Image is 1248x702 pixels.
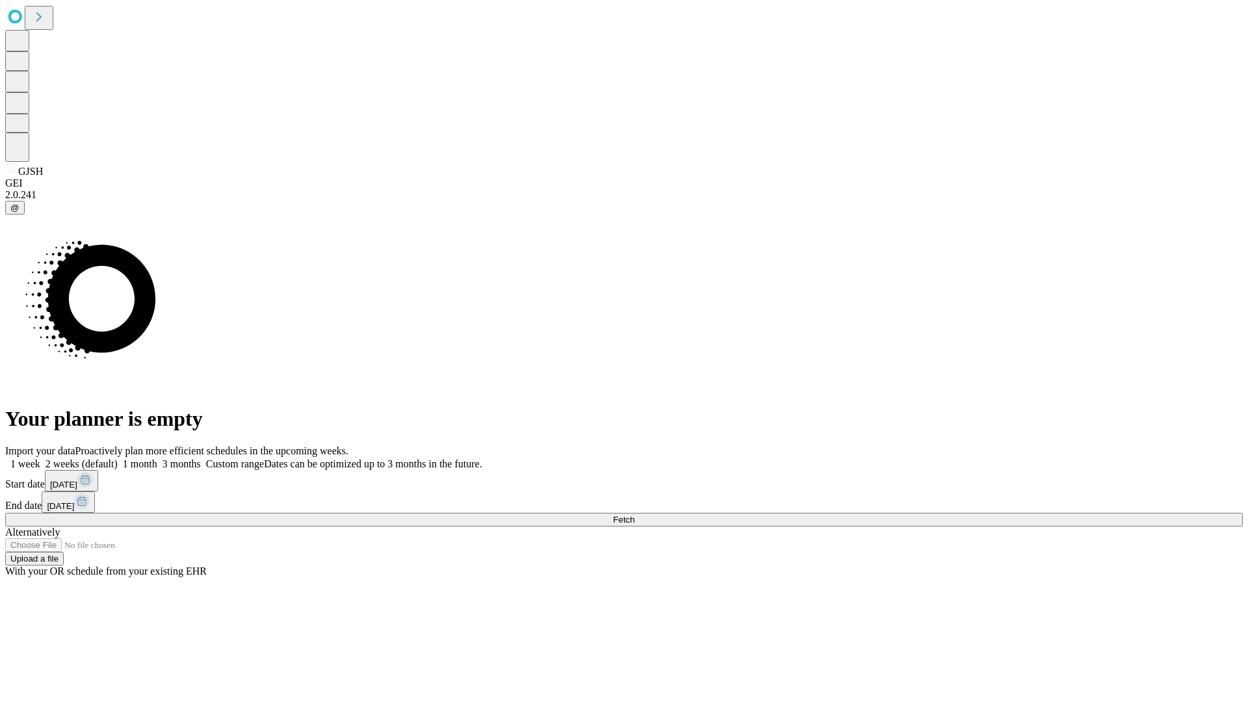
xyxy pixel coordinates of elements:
div: GEI [5,177,1243,189]
span: Proactively plan more efficient schedules in the upcoming weeks. [75,445,348,456]
span: Alternatively [5,526,60,538]
span: 2 weeks (default) [45,458,118,469]
button: @ [5,201,25,214]
span: Fetch [613,515,634,525]
span: [DATE] [50,480,77,489]
h1: Your planner is empty [5,407,1243,431]
button: Fetch [5,513,1243,526]
span: GJSH [18,166,43,177]
span: With your OR schedule from your existing EHR [5,565,207,577]
span: 3 months [162,458,201,469]
div: End date [5,491,1243,513]
div: 2.0.241 [5,189,1243,201]
span: @ [10,203,19,213]
span: Custom range [206,458,264,469]
span: [DATE] [47,501,74,511]
span: Import your data [5,445,75,456]
span: 1 week [10,458,40,469]
span: Dates can be optimized up to 3 months in the future. [264,458,482,469]
div: Start date [5,470,1243,491]
button: [DATE] [42,491,95,513]
button: Upload a file [5,552,64,565]
button: [DATE] [45,470,98,491]
span: 1 month [123,458,157,469]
